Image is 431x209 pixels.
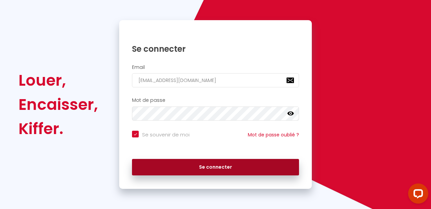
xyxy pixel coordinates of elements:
[403,181,431,209] iframe: LiveChat chat widget
[248,131,299,138] a: Mot de passe oublié ?
[132,97,299,103] h2: Mot de passe
[132,159,299,176] button: Se connecter
[132,44,299,54] h1: Se connecter
[132,65,299,70] h2: Email
[19,68,98,92] div: Louer,
[19,92,98,117] div: Encaisser,
[132,73,299,87] input: Ton Email
[19,117,98,141] div: Kiffer.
